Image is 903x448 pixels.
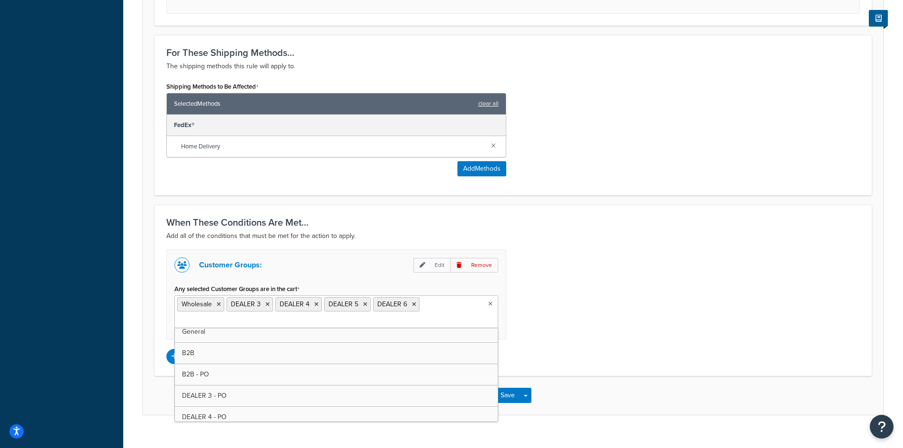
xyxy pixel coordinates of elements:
[175,385,498,406] a: DEALER 3 - PO
[166,61,860,72] p: The shipping methods this rule will apply to.
[175,343,498,364] a: B2B
[869,10,888,27] button: Show Help Docs
[174,97,474,110] span: Selected Methods
[167,115,506,136] div: FedEx®
[231,299,261,309] span: DEALER 3
[182,391,227,401] span: DEALER 3 - PO
[182,348,194,358] span: B2B
[413,258,450,273] p: Edit
[174,285,300,293] label: Any selected Customer Groups are in the cart
[175,321,498,342] a: General
[377,299,407,309] span: DEALER 6
[175,364,498,385] a: B2B - PO
[166,217,860,228] h3: When These Conditions Are Met...
[166,83,258,91] label: Shipping Methods to Be Affected
[450,258,498,273] p: Remove
[182,412,227,422] span: DEALER 4 - PO
[870,415,894,439] button: Open Resource Center
[181,140,483,153] span: Home Delivery
[495,388,520,403] button: Save
[478,97,499,110] a: clear all
[280,299,310,309] span: DEALER 4
[166,47,860,58] h3: For These Shipping Methods...
[166,230,860,242] p: Add all of the conditions that must be met for the action to apply.
[175,407,498,428] a: DEALER 4 - PO
[199,258,262,272] p: Customer Groups:
[182,299,212,309] span: Wholesale
[182,369,209,379] span: B2B - PO
[182,327,205,337] span: General
[328,299,358,309] span: DEALER 5
[457,161,506,176] button: AddMethods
